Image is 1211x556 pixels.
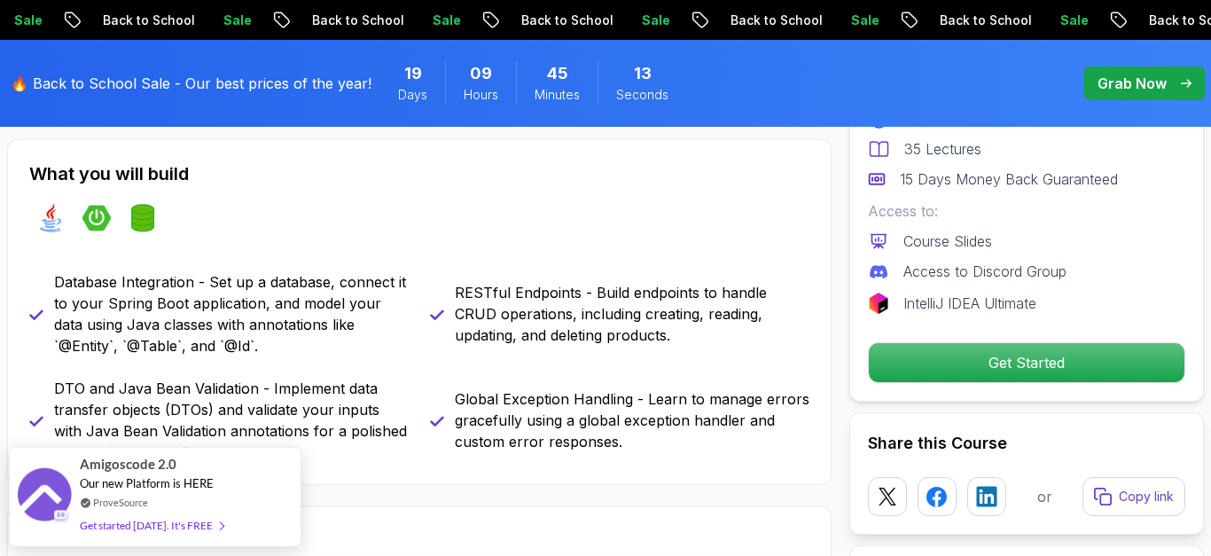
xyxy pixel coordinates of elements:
span: Minutes [535,86,580,104]
p: Back to School [75,12,196,29]
span: Amigoscode 2.0 [80,454,176,474]
p: DTO and Java Bean Validation - Implement data transfer objects (DTOs) and validate your inputs wi... [54,378,409,463]
button: Copy link [1082,477,1185,516]
p: Sale [824,12,880,29]
span: 9 Hours [470,61,492,86]
span: 45 Minutes [547,61,568,86]
p: Sale [614,12,671,29]
h2: Share this Course [868,431,1185,456]
p: Access to Discord Group [903,261,1066,282]
p: Global Exception Handling - Learn to manage errors gracefully using a global exception handler an... [455,388,809,452]
p: IntelliJ IDEA Ultimate [903,293,1036,314]
img: spring-data-jpa logo [129,204,157,232]
p: Back to School [494,12,614,29]
p: Back to School [285,12,405,29]
p: 35 Lectures [904,138,981,160]
p: Sale [196,12,253,29]
img: provesource social proof notification image [18,468,71,526]
p: Back to School [912,12,1033,29]
p: Sale [1033,12,1090,29]
p: Sale [405,12,462,29]
img: jetbrains logo [868,293,889,314]
img: spring-boot logo [82,204,111,232]
p: Database Integration - Set up a database, connect it to your Spring Boot application, and model y... [54,271,409,356]
span: 19 Days [404,61,422,86]
p: RESTful Endpoints - Build endpoints to handle CRUD operations, including creating, reading, updat... [455,282,809,346]
a: ProveSource [93,495,148,510]
span: 13 Seconds [634,61,652,86]
p: Copy link [1119,488,1174,505]
span: Our new Platform is HERE [80,476,214,490]
p: Back to School [703,12,824,29]
span: Seconds [616,86,668,104]
div: Get started [DATE]. It's FREE [80,515,223,536]
span: Hours [464,86,498,104]
p: Get Started [869,343,1184,382]
h2: What you will build [29,161,809,186]
button: Get Started [868,342,1185,383]
p: Access to: [868,200,1185,222]
p: Grab Now [1098,73,1167,94]
img: java logo [36,204,65,232]
p: or [1037,486,1052,507]
p: 15 Days Money Back Guaranteed [900,168,1118,190]
p: Course Slides [903,231,992,252]
p: 🔥 Back to School Sale - Our best prices of the year! [11,73,371,94]
span: Days [398,86,427,104]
